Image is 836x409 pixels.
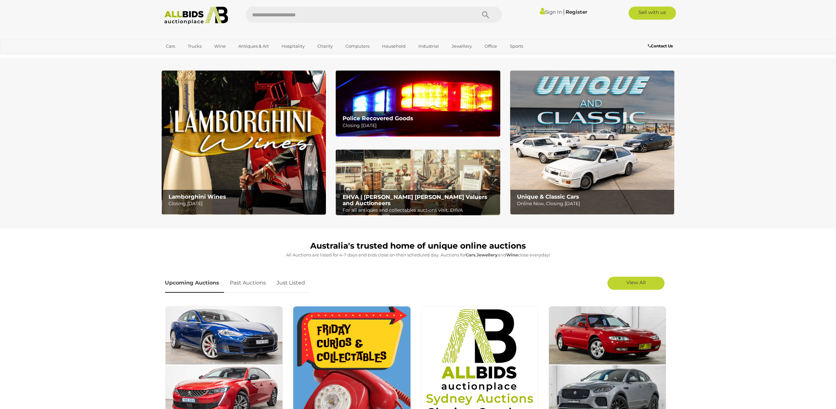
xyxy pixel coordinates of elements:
a: [GEOGRAPHIC_DATA] [162,52,217,62]
span: | [563,8,565,15]
a: Register [566,9,587,15]
strong: Wine [506,252,518,257]
a: Contact Us [648,42,674,50]
a: Wine [210,41,230,52]
b: Lamborghini Wines [169,193,226,200]
img: Unique & Classic Cars [510,71,674,215]
p: For all antiques and collectables auctions visit: EHVA [343,206,496,214]
a: Unique & Classic Cars Unique & Classic Cars Online Now, Closing [DATE] [510,71,674,215]
a: Antiques & Art [234,41,273,52]
p: Online Now, Closing [DATE] [517,200,671,208]
p: Closing [DATE] [169,200,322,208]
a: Office [480,41,501,52]
img: EHVA | Evans Hastings Valuers and Auctioneers [336,150,500,216]
h1: Australia's trusted home of unique online auctions [165,241,671,251]
a: Industrial [414,41,443,52]
a: Lamborghini Wines Lamborghini Wines Closing [DATE] [162,71,326,215]
img: Allbids.com.au [161,7,232,25]
span: View All [626,279,646,286]
a: Sports [506,41,527,52]
button: Search [469,7,502,23]
a: Upcoming Auctions [165,273,224,293]
strong: Jewellery [476,252,498,257]
a: EHVA | Evans Hastings Valuers and Auctioneers EHVA | [PERSON_NAME] [PERSON_NAME] Valuers and Auct... [336,150,500,216]
a: Jewellery [447,41,476,52]
a: Charity [313,41,337,52]
b: Unique & Classic Cars [517,193,579,200]
b: Contact Us [648,43,673,48]
a: Sell with us [629,7,676,20]
b: Police Recovered Goods [343,115,413,122]
img: Lamborghini Wines [162,71,326,215]
a: Trucks [184,41,206,52]
a: Police Recovered Goods Police Recovered Goods Closing [DATE] [336,71,500,136]
a: View All [607,277,665,290]
a: Hospitality [277,41,309,52]
a: Cars [162,41,179,52]
a: Just Listed [272,273,310,293]
a: Household [378,41,410,52]
strong: Cars [466,252,475,257]
p: All Auctions are listed for 4-7 days and bids close on their scheduled day. Auctions for , and cl... [165,251,671,259]
a: Past Auctions [225,273,271,293]
a: Computers [341,41,374,52]
b: EHVA | [PERSON_NAME] [PERSON_NAME] Valuers and Auctioneers [343,194,487,206]
img: Police Recovered Goods [336,71,500,136]
p: Closing [DATE] [343,122,496,130]
a: Sign In [540,9,562,15]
